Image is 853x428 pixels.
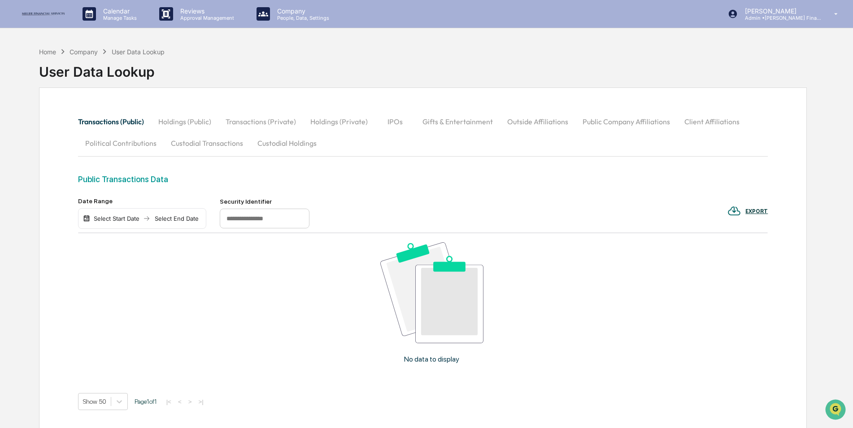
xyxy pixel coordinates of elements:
[92,215,141,222] div: Select Start Date
[78,111,151,132] button: Transactions (Public)
[143,215,150,222] img: arrow right
[9,131,16,138] div: 🔎
[151,111,218,132] button: Holdings (Public)
[18,130,57,139] span: Data Lookup
[220,198,309,205] div: Security Identifier
[575,111,677,132] button: Public Company Affiliations
[380,242,484,343] img: No data
[96,7,141,15] p: Calendar
[89,152,109,159] span: Pylon
[745,208,768,214] div: EXPORT
[5,109,61,126] a: 🖐️Preclearance
[96,15,141,21] p: Manage Tasks
[164,132,250,154] button: Custodial Transactions
[270,7,334,15] p: Company
[738,15,821,21] p: Admin • [PERSON_NAME] Financial
[61,109,115,126] a: 🗄️Attestations
[30,78,113,85] div: We're available if you need us!
[18,113,58,122] span: Preclearance
[9,69,25,85] img: 1746055101610-c473b297-6a78-478c-a979-82029cc54cd1
[152,215,201,222] div: Select End Date
[186,398,195,406] button: >
[218,111,303,132] button: Transactions (Private)
[175,398,184,406] button: <
[824,398,849,423] iframe: Open customer support
[83,215,90,222] img: calendar
[5,127,60,143] a: 🔎Data Lookup
[22,10,65,18] img: logo
[415,111,500,132] button: Gifts & Entertainment
[39,48,56,56] div: Home
[303,111,375,132] button: Holdings (Private)
[63,152,109,159] a: Powered byPylon
[152,71,163,82] button: Start new chat
[74,113,111,122] span: Attestations
[39,57,165,80] div: User Data Lookup
[677,111,747,132] button: Client Affiliations
[500,111,575,132] button: Outside Affiliations
[9,19,163,33] p: How can we help?
[270,15,334,21] p: People, Data, Settings
[135,398,157,405] span: Page 1 of 1
[173,15,239,21] p: Approval Management
[173,7,239,15] p: Reviews
[65,114,72,121] div: 🗄️
[112,48,165,56] div: User Data Lookup
[9,114,16,121] div: 🖐️
[250,132,324,154] button: Custodial Holdings
[196,398,206,406] button: >|
[727,204,741,218] img: EXPORT
[78,111,768,154] div: secondary tabs example
[70,48,98,56] div: Company
[78,175,768,184] div: Public Transactions Data
[404,355,459,363] p: No data to display
[30,69,147,78] div: Start new chat
[375,111,415,132] button: IPOs
[78,132,164,154] button: Political Contributions
[738,7,821,15] p: [PERSON_NAME]
[78,197,206,205] div: Date Range
[164,398,174,406] button: |<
